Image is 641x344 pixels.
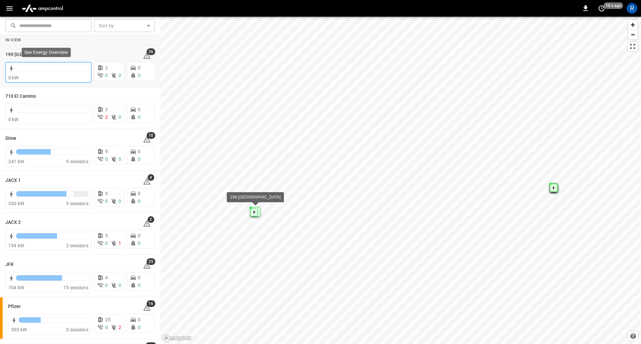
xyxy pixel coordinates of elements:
[138,73,141,78] span: 0
[147,132,155,139] span: 10
[138,317,141,322] span: 0
[66,159,88,164] span: 5 sessions
[5,177,21,184] h6: JACX 1
[66,327,88,332] span: 5 sessions
[5,135,16,142] h6: Dime
[119,114,121,120] span: 0
[19,2,66,15] img: ampcontrol.io logo
[138,156,141,162] span: 0
[627,3,637,14] div: profile-icon
[66,243,88,248] span: 2 sessions
[138,65,141,70] span: 0
[8,285,24,290] span: 704 kW
[8,159,24,164] span: 241 kW
[105,325,108,330] span: 0
[604,2,623,9] span: 10 s ago
[138,325,141,330] span: 0
[119,325,121,330] span: 2
[138,233,141,238] span: 0
[119,156,121,162] span: 0
[138,275,141,280] span: 0
[105,199,108,204] span: 0
[147,48,155,55] span: 26
[8,117,19,122] span: 0 kW
[5,51,60,58] h6: 199 Erie
[138,114,141,120] span: 0
[138,107,141,112] span: 0
[148,216,154,223] span: 2
[148,174,154,181] span: 4
[147,300,155,307] span: 16
[119,283,121,288] span: 0
[8,243,24,248] span: 154 kW
[105,114,108,120] span: 2
[138,241,141,246] span: 0
[550,184,557,192] div: Map marker
[105,73,108,78] span: 0
[105,149,108,154] span: 9
[105,65,108,70] span: 2
[66,201,88,206] span: 9 sessions
[596,3,607,14] button: set refresh interval
[5,38,21,42] strong: In View
[105,241,108,246] span: 0
[8,303,21,310] h6: Pfizer
[628,20,638,30] button: Zoom in
[162,334,192,342] a: Mapbox homepage
[105,275,108,280] span: 4
[138,283,141,288] span: 0
[5,261,14,268] h6: JFK
[105,107,108,112] span: 2
[11,327,27,332] span: 303 kW
[138,191,141,196] span: 0
[105,317,111,322] span: 25
[119,73,121,78] span: 0
[105,283,108,288] span: 0
[250,208,258,216] div: Map marker
[8,75,19,80] span: 0 kW
[138,199,141,204] span: 0
[105,233,108,238] span: 5
[119,241,121,246] span: 1
[147,258,155,265] span: 25
[628,30,638,39] button: Zoom out
[105,191,108,196] span: 5
[119,199,121,204] span: 0
[63,285,88,290] span: 15 sessions
[8,201,24,206] span: 350 kW
[105,156,108,162] span: 0
[24,49,68,56] p: See Energy Overview
[230,194,280,201] div: 199 [GEOGRAPHIC_DATA]
[550,184,558,192] div: Map marker
[250,207,260,217] div: Map marker
[138,149,141,154] span: 0
[5,93,36,100] h6: 710 El Camino
[5,219,21,226] h6: JACX 2
[160,17,641,344] canvas: Map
